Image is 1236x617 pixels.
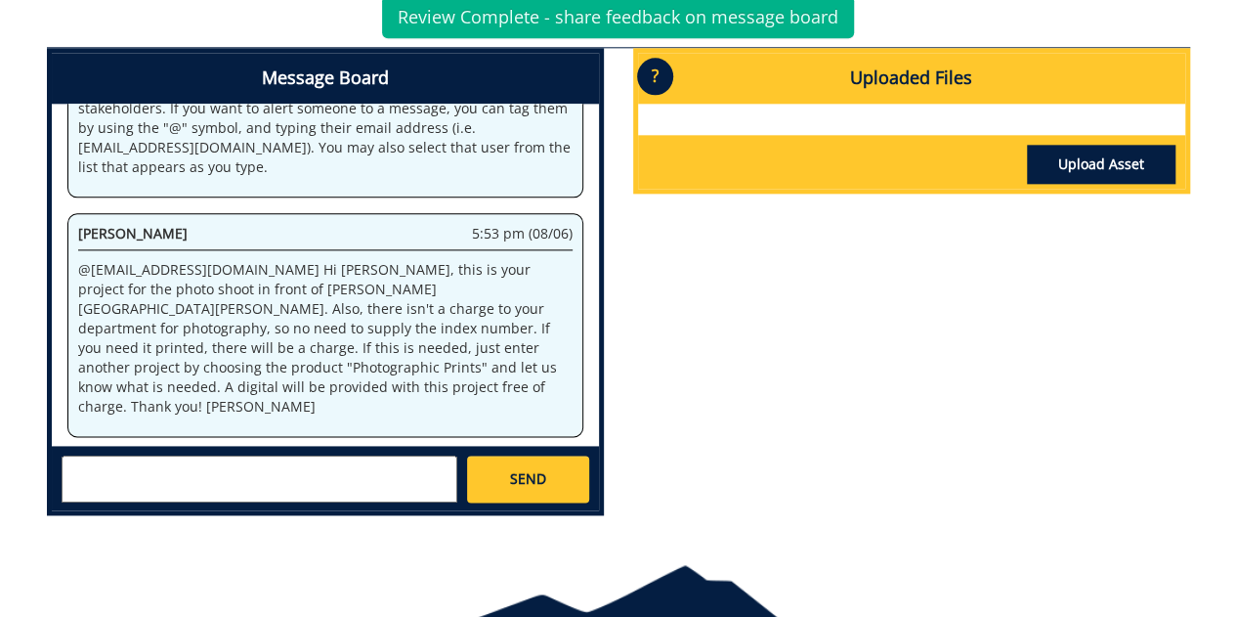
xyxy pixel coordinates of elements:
[78,224,188,242] span: [PERSON_NAME]
[510,469,546,489] span: SEND
[472,224,573,243] span: 5:53 pm (08/06)
[52,53,599,104] h4: Message Board
[78,79,573,177] p: Welcome to the Project Messenger. All messages will appear to all stakeholders. If you want to al...
[638,53,1185,104] h4: Uploaded Files
[467,456,588,503] a: SEND
[78,260,573,417] p: @[EMAIL_ADDRESS][DOMAIN_NAME] Hi [PERSON_NAME], this is your project for the photo shoot in front...
[62,456,457,503] textarea: messageToSend
[1027,145,1175,184] a: Upload Asset
[637,58,673,95] p: ?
